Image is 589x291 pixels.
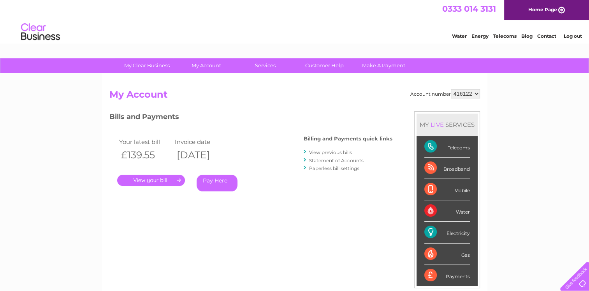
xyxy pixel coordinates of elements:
[109,111,392,125] h3: Bills and Payments
[424,222,470,243] div: Electricity
[117,147,173,163] th: £139.55
[537,33,556,39] a: Contact
[109,89,480,104] h2: My Account
[424,200,470,222] div: Water
[173,137,229,147] td: Invoice date
[309,165,359,171] a: Paperless bill settings
[197,175,237,191] a: Pay Here
[173,147,229,163] th: [DATE]
[429,121,445,128] div: LIVE
[174,58,238,73] a: My Account
[115,58,179,73] a: My Clear Business
[471,33,489,39] a: Energy
[563,33,582,39] a: Log out
[352,58,416,73] a: Make A Payment
[304,136,392,142] h4: Billing and Payments quick links
[424,136,470,158] div: Telecoms
[309,158,364,163] a: Statement of Accounts
[521,33,533,39] a: Blog
[417,114,478,136] div: MY SERVICES
[21,20,60,44] img: logo.png
[442,4,496,14] a: 0333 014 3131
[493,33,517,39] a: Telecoms
[410,89,480,98] div: Account number
[424,158,470,179] div: Broadband
[424,244,470,265] div: Gas
[424,265,470,286] div: Payments
[309,149,352,155] a: View previous bills
[111,4,479,38] div: Clear Business is a trading name of Verastar Limited (registered in [GEOGRAPHIC_DATA] No. 3667643...
[424,179,470,200] div: Mobile
[117,137,173,147] td: Your latest bill
[233,58,297,73] a: Services
[292,58,357,73] a: Customer Help
[117,175,185,186] a: .
[452,33,467,39] a: Water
